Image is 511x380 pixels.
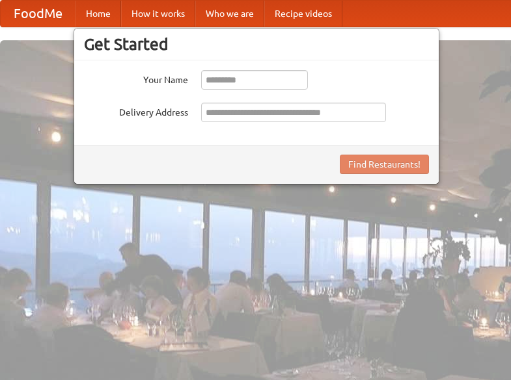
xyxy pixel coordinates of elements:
[121,1,195,27] a: How it works
[340,155,429,174] button: Find Restaurants!
[195,1,264,27] a: Who we are
[84,70,188,86] label: Your Name
[84,103,188,119] label: Delivery Address
[1,1,76,27] a: FoodMe
[76,1,121,27] a: Home
[84,34,429,54] h3: Get Started
[264,1,342,27] a: Recipe videos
